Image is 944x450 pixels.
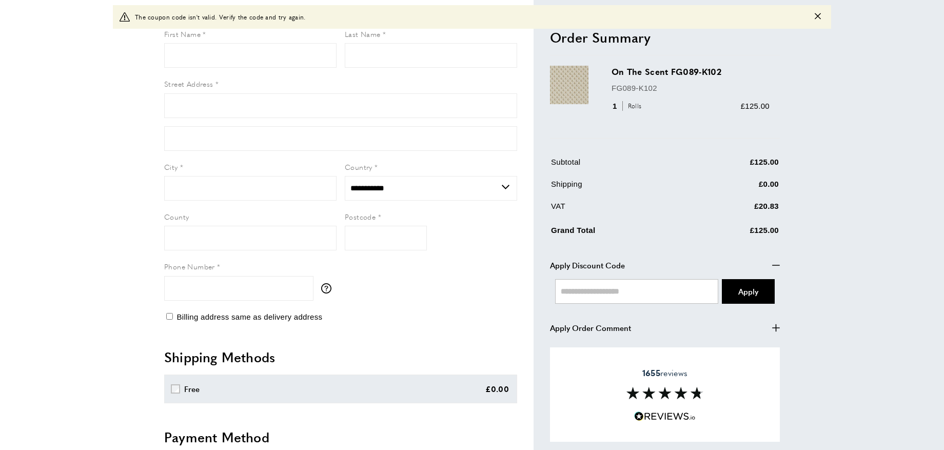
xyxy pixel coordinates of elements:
img: On The Scent FG089-K102 [550,66,588,104]
span: Phone Number [164,261,215,271]
div: 1 [612,100,645,112]
strong: 1655 [642,367,660,379]
td: £0.00 [690,178,779,198]
td: £125.00 [690,222,779,244]
span: Apply Discount Code [550,259,625,271]
span: Postcode [345,211,376,222]
button: More information [321,283,337,294]
span: Rolls [622,101,644,111]
td: VAT [551,200,689,220]
h2: Order Summary [550,28,780,46]
span: Country [345,162,372,172]
span: First Name [164,29,201,39]
td: Subtotal [551,155,689,175]
span: The coupon code isn't valid. Verify the code and try again. [135,12,306,22]
img: Reviews section [626,387,703,399]
span: City [164,162,178,172]
div: £0.00 [485,383,509,395]
td: £125.00 [690,155,779,175]
span: Apply Order Comment [550,321,631,334]
p: FG089-K102 [612,82,770,94]
td: Shipping [551,178,689,198]
button: Apply Coupon [722,279,775,303]
span: County [164,211,189,222]
td: Grand Total [551,222,689,244]
h2: Payment Method [164,428,517,446]
span: Billing address same as delivery address [176,312,322,321]
h2: Shipping Address [164,1,517,19]
span: reviews [642,368,687,378]
span: Last Name [345,29,381,39]
h2: Shipping Methods [164,348,517,366]
span: Apply Coupon [738,285,758,296]
h3: On The Scent FG089-K102 [612,66,770,77]
input: Billing address same as delivery address [166,313,173,320]
span: Street Address [164,79,213,89]
button: Close message [815,12,821,22]
td: £20.83 [690,200,779,220]
div: Free [184,383,200,395]
span: £125.00 [741,101,770,110]
img: Reviews.io 5 stars [634,412,696,421]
